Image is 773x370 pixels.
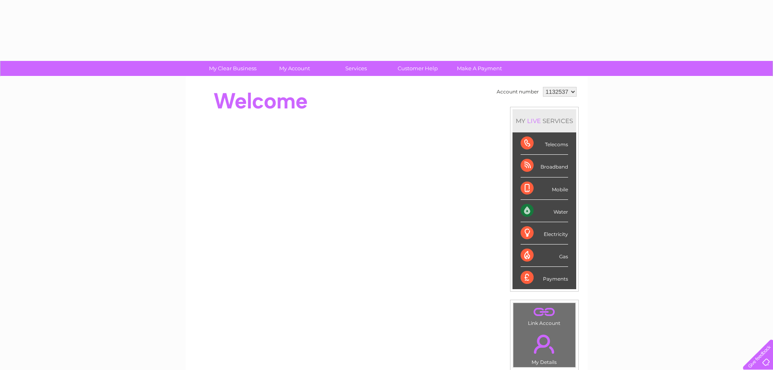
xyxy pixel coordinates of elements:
[521,245,568,267] div: Gas
[512,109,576,132] div: MY SERVICES
[515,305,573,319] a: .
[446,61,513,76] a: Make A Payment
[521,177,568,200] div: Mobile
[521,200,568,222] div: Water
[521,155,568,177] div: Broadband
[521,132,568,155] div: Telecoms
[521,267,568,289] div: Payments
[513,328,576,368] td: My Details
[384,61,451,76] a: Customer Help
[261,61,328,76] a: My Account
[521,222,568,245] div: Electricity
[323,61,390,76] a: Services
[495,85,541,99] td: Account number
[515,330,573,358] a: .
[513,303,576,328] td: Link Account
[199,61,266,76] a: My Clear Business
[525,117,543,125] div: LIVE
